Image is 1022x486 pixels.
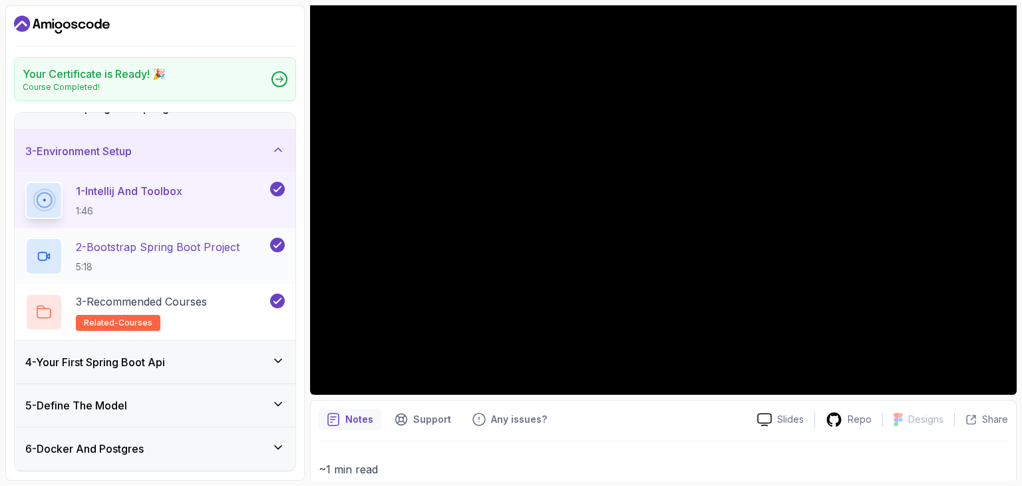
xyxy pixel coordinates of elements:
[25,397,127,413] h3: 5 - Define The Model
[954,413,1008,426] button: Share
[777,413,804,426] p: Slides
[15,427,295,470] button: 6-Docker And Postgres
[345,413,373,426] p: Notes
[23,82,166,93] p: Course Completed!
[319,460,1008,479] p: ~1 min read
[848,413,872,426] p: Repo
[84,318,152,328] span: related-courses
[25,143,132,159] h3: 3 - Environment Setup
[25,354,165,370] h3: 4 - Your First Spring Boot Api
[747,413,814,427] a: Slides
[491,413,547,426] p: Any issues?
[25,294,285,331] button: 3-Recommended Coursesrelated-courses
[387,409,459,430] button: Support button
[982,413,1008,426] p: Share
[15,384,295,427] button: 5-Define The Model
[15,341,295,383] button: 4-Your First Spring Boot Api
[908,413,943,426] p: Designs
[76,260,240,274] p: 5:18
[76,294,207,310] p: 3 - Recommended Courses
[76,204,182,218] p: 1:46
[319,409,381,430] button: notes button
[14,14,110,35] a: Dashboard
[76,183,182,199] p: 1 - Intellij And Toolbox
[413,413,451,426] p: Support
[25,441,144,457] h3: 6 - Docker And Postgres
[464,409,555,430] button: Feedback button
[25,182,285,219] button: 1-Intellij And Toolbox1:46
[15,130,295,172] button: 3-Environment Setup
[14,57,296,101] a: Your Certificate is Ready! 🎉Course Completed!
[815,411,882,428] a: Repo
[25,238,285,275] button: 2-Bootstrap Spring Boot Project5:18
[76,239,240,255] p: 2 - Bootstrap Spring Boot Project
[23,66,166,82] h2: Your Certificate is Ready! 🎉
